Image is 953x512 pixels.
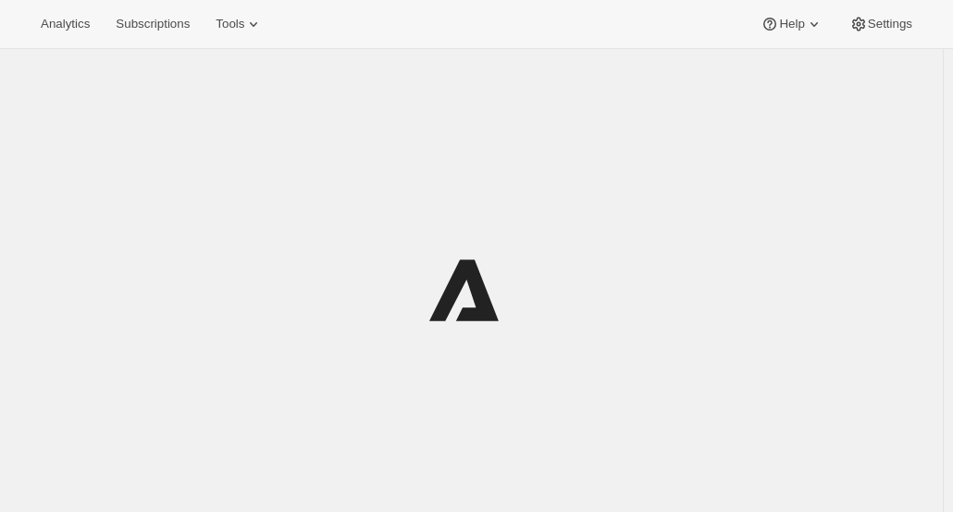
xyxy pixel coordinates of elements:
[216,17,244,31] span: Tools
[105,11,201,37] button: Subscriptions
[116,17,190,31] span: Subscriptions
[838,11,923,37] button: Settings
[41,17,90,31] span: Analytics
[30,11,101,37] button: Analytics
[868,17,912,31] span: Settings
[204,11,274,37] button: Tools
[749,11,834,37] button: Help
[779,17,804,31] span: Help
